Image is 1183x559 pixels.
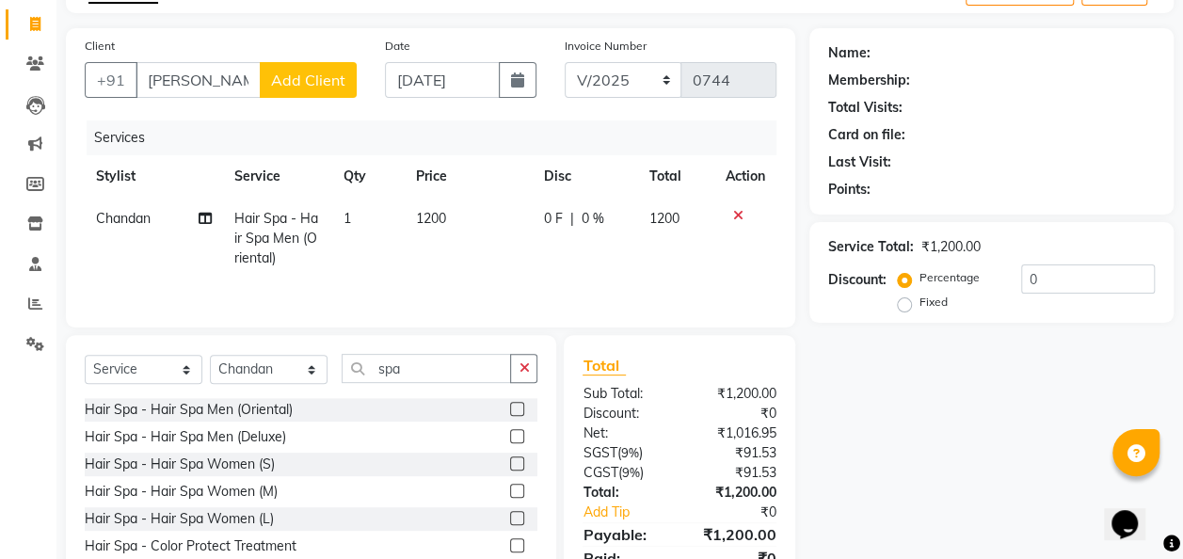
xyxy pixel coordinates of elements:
span: 1 [344,210,351,227]
div: Hair Spa - Hair Spa Women (M) [85,482,278,502]
div: ( ) [568,443,679,463]
div: Hair Spa - Hair Spa Men (Oriental) [85,400,293,420]
label: Invoice Number [565,38,647,55]
th: Action [714,155,776,198]
span: Hair Spa - Hair Spa Men (Oriental) [234,210,318,266]
div: Discount: [568,404,679,423]
button: Add Client [260,62,357,98]
div: ₹1,200.00 [679,384,791,404]
th: Stylist [85,155,223,198]
div: Last Visit: [828,152,891,172]
iframe: chat widget [1104,484,1164,540]
div: ₹1,200.00 [921,237,981,257]
div: ₹1,016.95 [679,423,791,443]
span: Total [583,356,626,375]
div: ₹91.53 [679,443,791,463]
th: Qty [332,155,405,198]
div: Service Total: [828,237,914,257]
div: Discount: [828,270,887,290]
div: Hair Spa - Hair Spa Women (S) [85,455,275,474]
th: Price [405,155,533,198]
span: Add Client [271,71,345,89]
button: +91 [85,62,137,98]
span: CGST [583,464,617,481]
div: Total Visits: [828,98,903,118]
div: Hair Spa - Hair Spa Men (Deluxe) [85,427,286,447]
div: ₹91.53 [679,463,791,483]
div: Net: [568,423,679,443]
div: Services [87,120,791,155]
label: Date [385,38,410,55]
span: 9% [620,445,638,460]
div: Sub Total: [568,384,679,404]
div: Payable: [568,523,679,546]
div: ( ) [568,463,679,483]
span: 1200 [648,210,679,227]
span: 1200 [416,210,446,227]
span: SGST [583,444,616,461]
label: Percentage [919,269,980,286]
div: ₹0 [698,503,791,522]
input: Search by Name/Mobile/Email/Code [136,62,261,98]
div: Membership: [828,71,910,90]
div: Hair Spa - Color Protect Treatment [85,536,296,556]
div: Card on file: [828,125,905,145]
span: 0 F [544,209,563,229]
div: ₹0 [679,404,791,423]
th: Service [223,155,332,198]
div: Total: [568,483,679,503]
a: Add Tip [568,503,697,522]
span: | [570,209,574,229]
span: Chandan [96,210,151,227]
th: Disc [533,155,638,198]
input: Search or Scan [342,354,511,383]
div: Hair Spa - Hair Spa Women (L) [85,509,274,529]
div: Name: [828,43,871,63]
div: Points: [828,180,871,200]
span: 9% [621,465,639,480]
th: Total [637,155,713,198]
span: 0 % [582,209,604,229]
div: ₹1,200.00 [679,523,791,546]
div: ₹1,200.00 [679,483,791,503]
label: Client [85,38,115,55]
label: Fixed [919,294,948,311]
